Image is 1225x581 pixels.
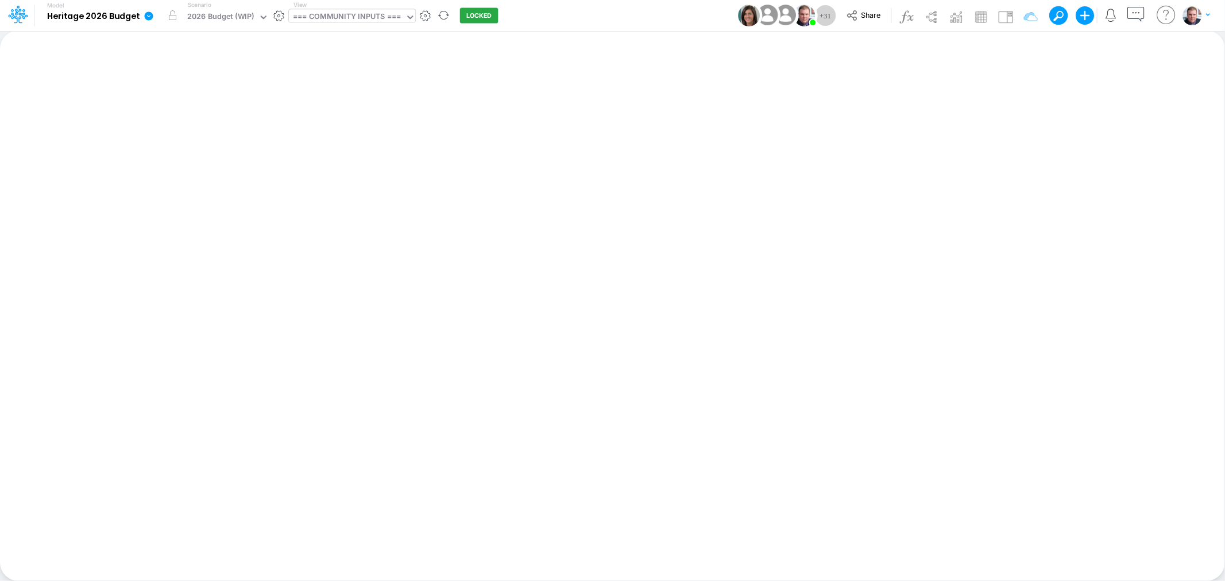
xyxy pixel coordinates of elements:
[293,11,401,24] div: === COMMUNITY INPUTS ===
[793,5,815,26] img: User Image Icon
[187,11,254,24] div: 2026 Budget (WIP)
[460,8,498,24] button: LOCKED
[1104,9,1118,22] a: Notifications
[293,1,307,9] label: View
[738,5,760,26] img: User Image Icon
[772,2,798,28] img: User Image Icon
[841,7,888,25] button: Share
[47,2,64,9] label: Model
[188,1,211,9] label: Scenario
[861,10,880,19] span: Share
[755,2,780,28] img: User Image Icon
[820,12,831,20] span: + 31
[47,11,140,22] b: Heritage 2026 Budget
